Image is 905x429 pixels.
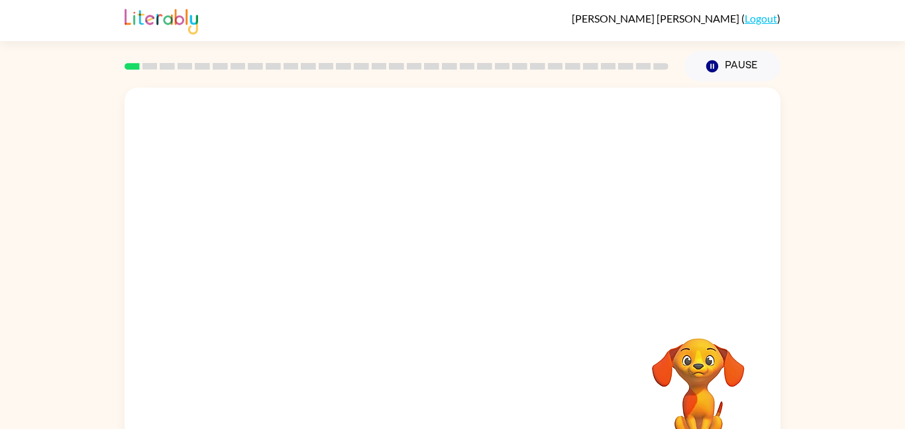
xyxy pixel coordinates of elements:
[745,12,777,25] a: Logout
[684,51,780,82] button: Pause
[572,12,780,25] div: ( )
[125,5,198,34] img: Literably
[572,12,741,25] span: [PERSON_NAME] [PERSON_NAME]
